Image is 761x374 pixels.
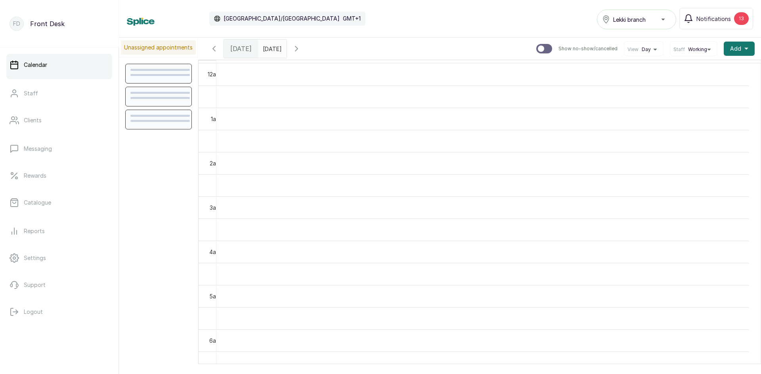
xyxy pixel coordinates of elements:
[30,19,65,28] p: Front Desk
[24,145,52,153] p: Messaging
[208,248,222,256] div: 4am
[673,46,685,53] span: Staff
[208,159,222,167] div: 2am
[6,274,112,296] a: Support
[627,46,660,53] button: ViewDay
[24,281,46,289] p: Support
[208,203,222,212] div: 3am
[6,165,112,187] a: Rewards
[6,301,112,323] button: Logout
[24,199,51,207] p: Catalogue
[6,54,112,76] a: Calendar
[597,9,676,29] button: Lekki branch
[688,46,707,53] span: Working
[696,15,731,23] span: Notifications
[224,40,258,58] div: [DATE]
[208,292,222,300] div: 5am
[224,15,340,23] p: [GEOGRAPHIC_DATA]/[GEOGRAPHIC_DATA]
[6,109,112,131] a: Clients
[730,45,741,53] span: Add
[24,89,38,97] p: Staff
[627,46,639,53] span: View
[24,172,46,180] p: Rewards
[24,308,43,316] p: Logout
[206,70,222,78] div: 12am
[6,82,112,104] a: Staff
[558,46,618,52] p: Show no-show/cancelled
[6,220,112,242] a: Reports
[24,254,46,262] p: Settings
[642,46,651,53] span: Day
[343,15,361,23] p: GMT+1
[24,116,42,124] p: Clients
[6,247,112,269] a: Settings
[209,115,222,123] div: 1am
[6,192,112,214] a: Catalogue
[13,20,20,28] p: FD
[208,336,222,345] div: 6am
[24,227,45,235] p: Reports
[724,42,755,56] button: Add
[679,8,753,29] button: Notifications13
[6,138,112,160] a: Messaging
[734,12,749,25] div: 13
[24,61,47,69] p: Calendar
[673,46,714,53] button: StaffWorking
[613,15,646,24] span: Lekki branch
[230,44,252,53] span: [DATE]
[121,40,196,55] p: Unassigned appointments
